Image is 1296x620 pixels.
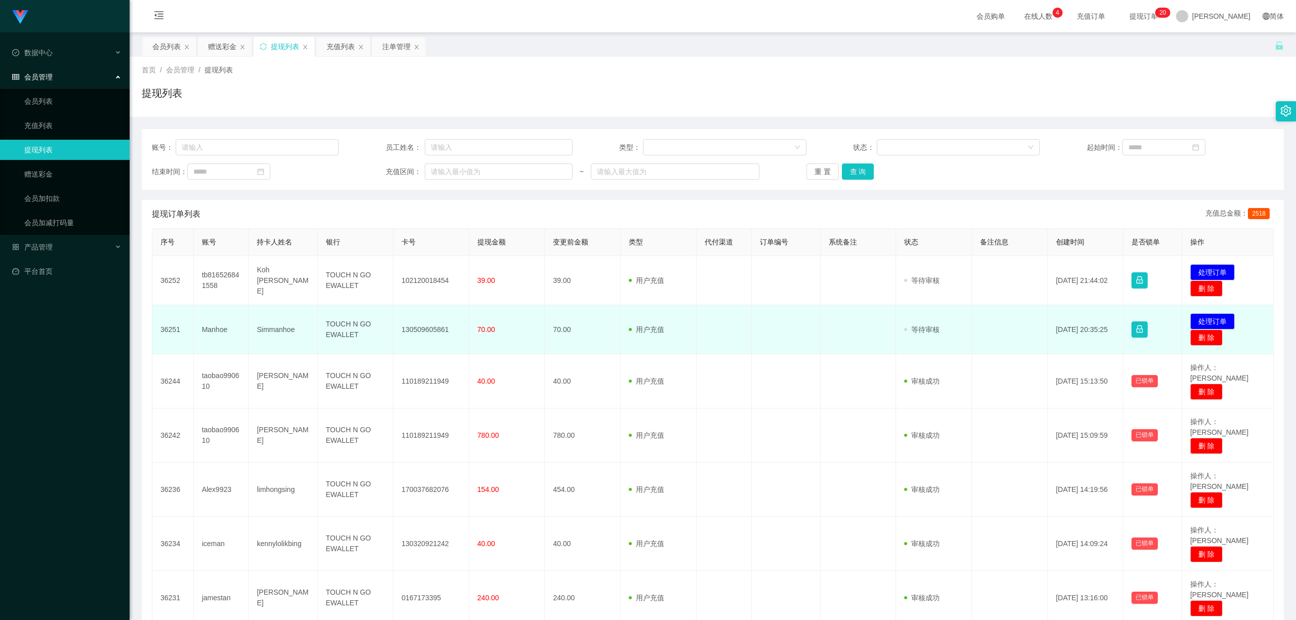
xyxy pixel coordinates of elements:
button: 图标: lock [1131,272,1148,288]
td: [PERSON_NAME] [249,408,317,463]
span: 卡号 [401,238,416,246]
button: 删 除 [1190,280,1223,297]
span: 审核成功 [904,594,940,602]
a: 提现列表 [24,140,121,160]
span: 产品管理 [12,243,53,251]
span: 状态 [904,238,918,246]
a: 会员加减打码量 [24,213,121,233]
td: [PERSON_NAME] [249,354,317,408]
button: 已锁单 [1131,483,1158,495]
span: 结束时间： [152,167,187,177]
span: / [160,66,162,74]
div: 赠送彩金 [208,37,236,56]
input: 请输入 [425,139,573,155]
button: 删 除 [1190,492,1223,508]
span: 提现订单 [1124,13,1163,20]
i: 图标: calendar [1192,144,1199,151]
button: 已锁单 [1131,429,1158,441]
button: 删 除 [1190,546,1223,562]
td: 40.00 [545,354,621,408]
button: 已锁单 [1131,375,1158,387]
span: 会员管理 [12,73,53,81]
td: 454.00 [545,463,621,517]
i: 图标: check-circle-o [12,49,19,56]
span: 用户充值 [629,377,664,385]
span: 用户充值 [629,540,664,548]
td: 36242 [152,408,194,463]
span: 账号 [202,238,216,246]
i: 图标: close [302,44,308,50]
span: 审核成功 [904,377,940,385]
span: 审核成功 [904,540,940,548]
td: 130320921242 [393,517,469,571]
td: Koh [PERSON_NAME] [249,256,317,305]
i: 图标: close [414,44,420,50]
span: 充值订单 [1072,13,1110,20]
span: 创建时间 [1056,238,1084,246]
i: 图标: calendar [257,168,264,175]
span: 780.00 [477,431,499,439]
span: 在线人数 [1019,13,1058,20]
i: 图标: global [1263,13,1270,20]
td: 110189211949 [393,354,469,408]
div: 会员列表 [152,37,181,56]
span: 会员管理 [166,66,194,74]
span: 代付渠道 [705,238,733,246]
div: 提现列表 [271,37,299,56]
td: Simmanhoe [249,305,317,354]
span: 类型 [629,238,643,246]
span: 等待审核 [904,276,940,284]
td: 170037682076 [393,463,469,517]
span: 154.00 [477,485,499,493]
input: 请输入最大值为 [591,163,759,180]
span: / [198,66,200,74]
span: 提现列表 [205,66,233,74]
a: 会员列表 [24,91,121,111]
td: kennylolikbing [249,517,317,571]
button: 图标: lock [1131,321,1148,338]
td: Alex9923 [194,463,249,517]
span: ~ [573,167,591,177]
span: 操作 [1190,238,1204,246]
span: 起始时间： [1087,142,1122,153]
button: 查 询 [842,163,874,180]
i: 图标: down [794,144,800,151]
p: 4 [1056,8,1060,18]
td: 39.00 [545,256,621,305]
td: 780.00 [545,408,621,463]
sup: 4 [1052,8,1063,18]
i: 图标: table [12,73,19,80]
input: 请输入最小值为 [425,163,573,180]
span: 用户充值 [629,431,664,439]
td: 110189211949 [393,408,469,463]
span: 充值区间： [386,167,425,177]
i: 图标: close [184,44,190,50]
span: 审核成功 [904,485,940,493]
span: 2518 [1248,208,1270,219]
span: 系统备注 [829,238,857,246]
span: 类型： [619,142,643,153]
span: 提现订单列表 [152,208,200,220]
td: TOUCH N GO EWALLET [318,463,394,517]
td: Manhoe [194,305,249,354]
span: 是否锁单 [1131,238,1160,246]
span: 用户充值 [629,276,664,284]
td: TOUCH N GO EWALLET [318,517,394,571]
td: tb816526841558 [194,256,249,305]
span: 审核成功 [904,431,940,439]
i: 图标: down [1028,144,1034,151]
p: 2 [1159,8,1163,18]
span: 40.00 [477,540,495,548]
button: 处理订单 [1190,264,1235,280]
td: taobao990610 [194,408,249,463]
i: 图标: unlock [1275,41,1284,50]
td: iceman [194,517,249,571]
i: 图标: close [358,44,364,50]
td: taobao990610 [194,354,249,408]
td: 36251 [152,305,194,354]
h1: 提现列表 [142,86,182,101]
span: 用户充值 [629,594,664,602]
td: TOUCH N GO EWALLET [318,256,394,305]
button: 删 除 [1190,438,1223,454]
span: 序号 [160,238,175,246]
